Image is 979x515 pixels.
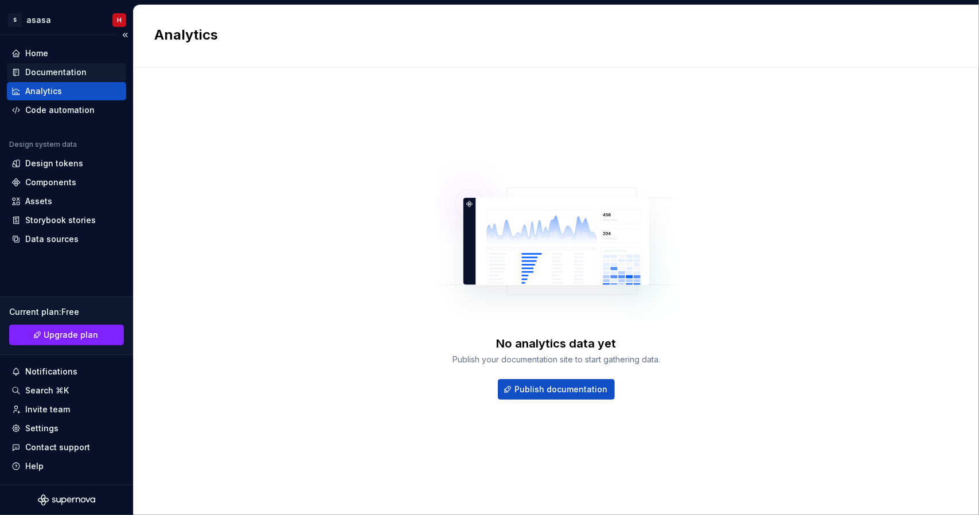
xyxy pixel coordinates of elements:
div: Assets [25,196,52,207]
div: Notifications [25,366,77,377]
button: Help [7,457,126,475]
div: Publish your documentation site to start gathering data. [453,354,660,365]
a: Storybook stories [7,211,126,229]
button: Publish documentation [498,379,615,400]
a: Components [7,173,126,192]
h2: Analytics [154,26,945,44]
div: Invite team [25,404,70,415]
a: Code automation [7,101,126,119]
div: Components [25,177,76,188]
button: SasasaH [2,7,131,32]
div: No analytics data yet [497,335,617,352]
div: Settings [25,423,58,434]
a: Documentation [7,63,126,81]
div: asasa [26,14,51,26]
div: Design tokens [25,158,83,169]
div: Search ⌘K [25,385,69,396]
div: Help [25,461,44,472]
div: Home [25,48,48,59]
div: Data sources [25,233,79,245]
a: Home [7,44,126,63]
a: Upgrade plan [9,325,124,345]
svg: Supernova Logo [38,494,95,506]
a: Design tokens [7,154,126,173]
div: Code automation [25,104,95,116]
div: Documentation [25,67,87,78]
a: Settings [7,419,126,438]
a: Invite team [7,400,126,419]
div: Design system data [9,140,77,149]
button: Search ⌘K [7,381,126,400]
div: Analytics [25,85,62,97]
span: Publish documentation [514,384,607,395]
button: Contact support [7,438,126,457]
span: Upgrade plan [44,329,99,341]
a: Analytics [7,82,126,100]
button: Notifications [7,362,126,381]
a: Assets [7,192,126,210]
div: H [117,15,122,25]
a: Data sources [7,230,126,248]
div: Contact support [25,442,90,453]
button: Collapse sidebar [117,27,133,43]
div: Current plan : Free [9,306,124,318]
div: S [8,13,22,27]
div: Storybook stories [25,214,96,226]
